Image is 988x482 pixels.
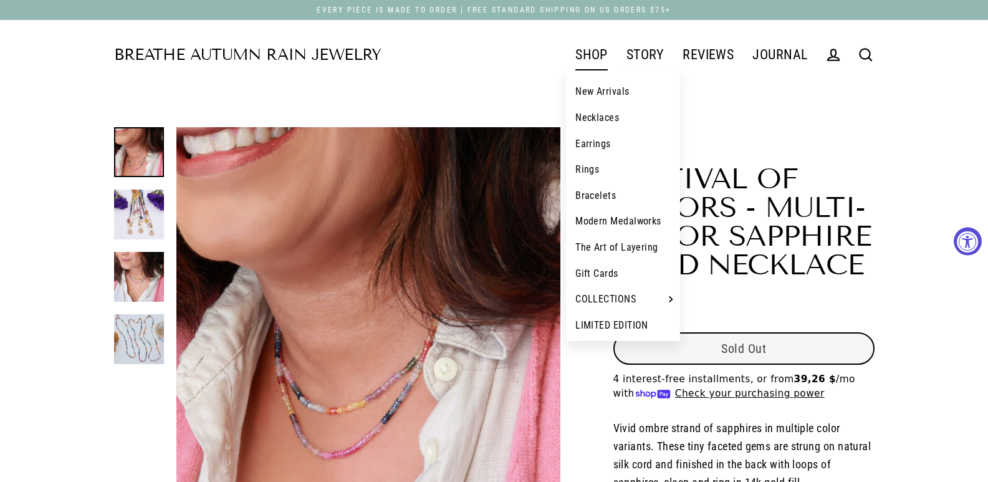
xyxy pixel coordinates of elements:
[566,79,680,105] a: New Arrivals
[566,208,680,234] a: Modern Medalworks
[566,261,680,287] a: Gift Cards
[566,234,680,261] a: The Art of Layering
[721,341,766,356] span: Sold Out
[566,105,680,131] a: Necklaces
[566,39,617,70] a: SHOP
[114,252,164,302] img: Festival of Colors - Multi-Color Sapphire Gold Necklace life style layering image | Breathe Autum...
[954,227,982,255] button: Accessibility Widget, click to open
[114,190,164,239] img: Festival of Colors - Multi-Color Sapphire Gold Necklace detail image | Breathe Autumn Rain Artisa...
[613,332,875,365] button: Sold Out
[566,131,680,157] a: Earrings
[617,39,673,70] a: STORY
[381,39,817,71] div: Primary
[114,314,164,364] img: Festival of Colors - Multi-Color Sapphire Gold Necklace alt image | Breathe Autumn Rain Artisan J...
[566,183,680,209] a: Bracelets
[566,157,680,183] a: Rings
[566,312,680,339] a: LIMITED EDITION
[114,47,381,63] a: Breathe Autumn Rain Jewelry
[566,286,680,312] a: COLLECTIONS
[613,165,875,279] h1: Festival of Colors - Multi-Color Sapphire Gold Necklace
[673,39,743,70] a: REVIEWS
[743,39,817,70] a: JOURNAL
